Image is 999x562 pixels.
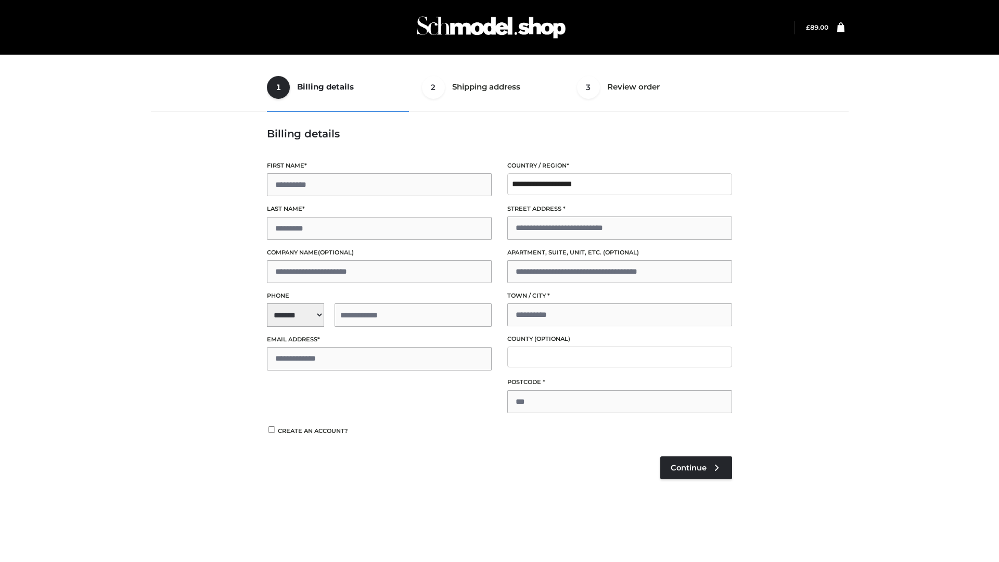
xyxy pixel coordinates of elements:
[507,291,732,301] label: Town / City
[267,204,492,214] label: Last name
[413,7,569,48] img: Schmodel Admin 964
[507,334,732,344] label: County
[806,23,828,31] bdi: 89.00
[267,248,492,258] label: Company name
[267,426,276,433] input: Create an account?
[603,249,639,256] span: (optional)
[660,456,732,479] a: Continue
[267,161,492,171] label: First name
[507,204,732,214] label: Street address
[534,335,570,342] span: (optional)
[507,161,732,171] label: Country / Region
[278,427,348,435] span: Create an account?
[507,248,732,258] label: Apartment, suite, unit, etc.
[806,23,810,31] span: £
[507,377,732,387] label: Postcode
[806,23,828,31] a: £89.00
[671,463,707,472] span: Continue
[318,249,354,256] span: (optional)
[267,127,732,140] h3: Billing details
[267,291,492,301] label: Phone
[267,335,492,344] label: Email address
